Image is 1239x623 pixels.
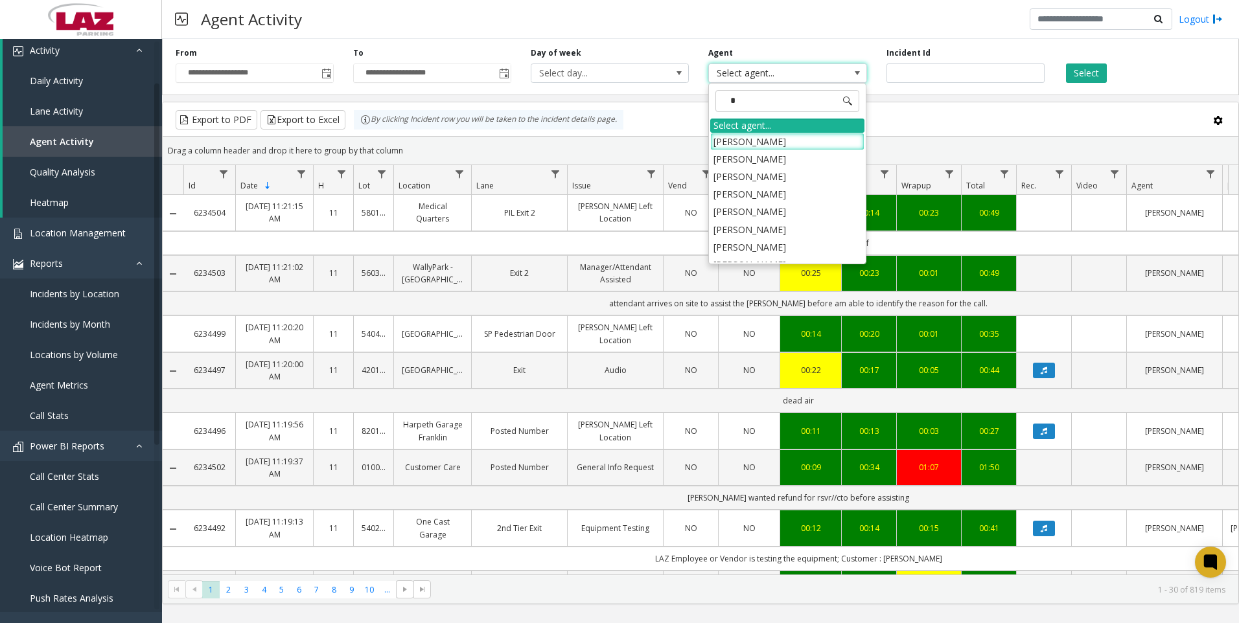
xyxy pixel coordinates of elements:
span: Rec. [1021,180,1036,191]
span: H [318,180,324,191]
li: [PERSON_NAME] [710,150,864,168]
span: Page 7 [308,581,325,598]
a: [DATE] 11:20:00 AM [244,358,305,383]
a: 6234502 [191,461,227,473]
a: 00:34 [850,461,888,473]
label: To [353,47,364,59]
a: 540430 [362,328,386,340]
a: NO [671,207,710,219]
a: NO [671,461,710,473]
span: Id [189,180,196,191]
div: By clicking Incident row you will be taken to the incident details page. [354,110,623,130]
a: Lane Activity [3,96,162,126]
span: Page 10 [361,581,378,598]
span: Incidents by Location [30,288,119,300]
a: Lot Filter Menu [373,165,391,183]
span: NO [685,207,697,218]
a: 00:27 [969,425,1008,437]
a: [PERSON_NAME] Left Location [575,418,655,443]
a: Posted Number [480,461,559,473]
a: 11 [321,267,345,279]
span: Lot [358,180,370,191]
a: 560339 [362,267,386,279]
span: Location Management [30,227,126,239]
div: 00:44 [969,364,1008,376]
a: [DATE] 11:19:56 AM [244,418,305,443]
span: Go to the last page [413,580,431,598]
a: [GEOGRAPHIC_DATA] [402,328,463,340]
a: NO [726,267,772,279]
label: Incident Id [886,47,931,59]
span: Lane [476,180,494,191]
a: [DATE] 11:21:02 AM [244,261,305,286]
a: Vend Filter Menu [698,165,715,183]
span: Voice Bot Report [30,561,102,574]
a: [DATE] 11:19:13 AM [244,515,305,540]
a: 540233 [362,522,386,534]
a: Location Filter Menu [451,165,469,183]
a: NO [726,425,772,437]
div: 00:20 [850,328,888,340]
span: Date [240,180,258,191]
a: 6234492 [191,522,227,534]
kendo-pager-info: 1 - 30 of 819 items [439,584,1225,595]
a: 11 [321,328,345,340]
a: NO [726,461,772,473]
a: [DATE] 11:21:15 AM [244,200,305,225]
button: Export to Excel [261,110,345,130]
a: 00:49 [969,207,1008,219]
a: 00:23 [905,207,953,219]
a: Exit 2 [480,267,559,279]
label: From [176,47,197,59]
a: 00:35 [969,328,1008,340]
span: Page 6 [290,581,308,598]
a: H Filter Menu [333,165,351,183]
a: 6234497 [191,364,227,376]
a: NO [726,522,772,534]
a: [PERSON_NAME] Left Location [575,200,655,225]
a: Quality Analysis [3,157,162,187]
span: Page 9 [343,581,360,598]
a: NO [726,364,772,376]
a: NO [726,328,772,340]
label: Agent [708,47,733,59]
span: Select agent... [709,64,835,82]
a: NO [671,522,710,534]
a: 6234503 [191,267,227,279]
span: Go to the next page [400,584,410,595]
a: 01:07 [905,461,953,473]
li: [PERSON_NAME] [710,203,864,220]
a: General Info Request [575,461,655,473]
a: Daily Activity [3,65,162,96]
div: 00:01 [905,328,953,340]
li: [PERSON_NAME] [710,256,864,273]
a: 00:12 [788,522,833,534]
span: Wrapup [901,180,931,191]
a: 00:14 [850,207,888,219]
a: 820142 [362,425,386,437]
li: [PERSON_NAME] [710,133,864,150]
a: Exit [480,364,559,376]
li: [PERSON_NAME] [710,168,864,185]
span: Activity [30,44,60,56]
a: 00:25 [788,267,833,279]
span: Location Heatmap [30,531,108,543]
a: One Cast Garage [402,515,463,540]
a: 00:13 [850,425,888,437]
span: Page 2 [220,581,237,598]
a: Audio [575,364,655,376]
span: NO [685,267,697,278]
span: Call Center Summary [30,501,118,513]
a: 11 [321,425,345,437]
a: Posted Number [480,425,559,437]
span: Quality Analysis [30,166,95,178]
a: 01:50 [969,461,1008,473]
span: NO [685,365,697,376]
span: Page 4 [255,581,273,598]
a: Issue Filter Menu [643,165,660,183]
